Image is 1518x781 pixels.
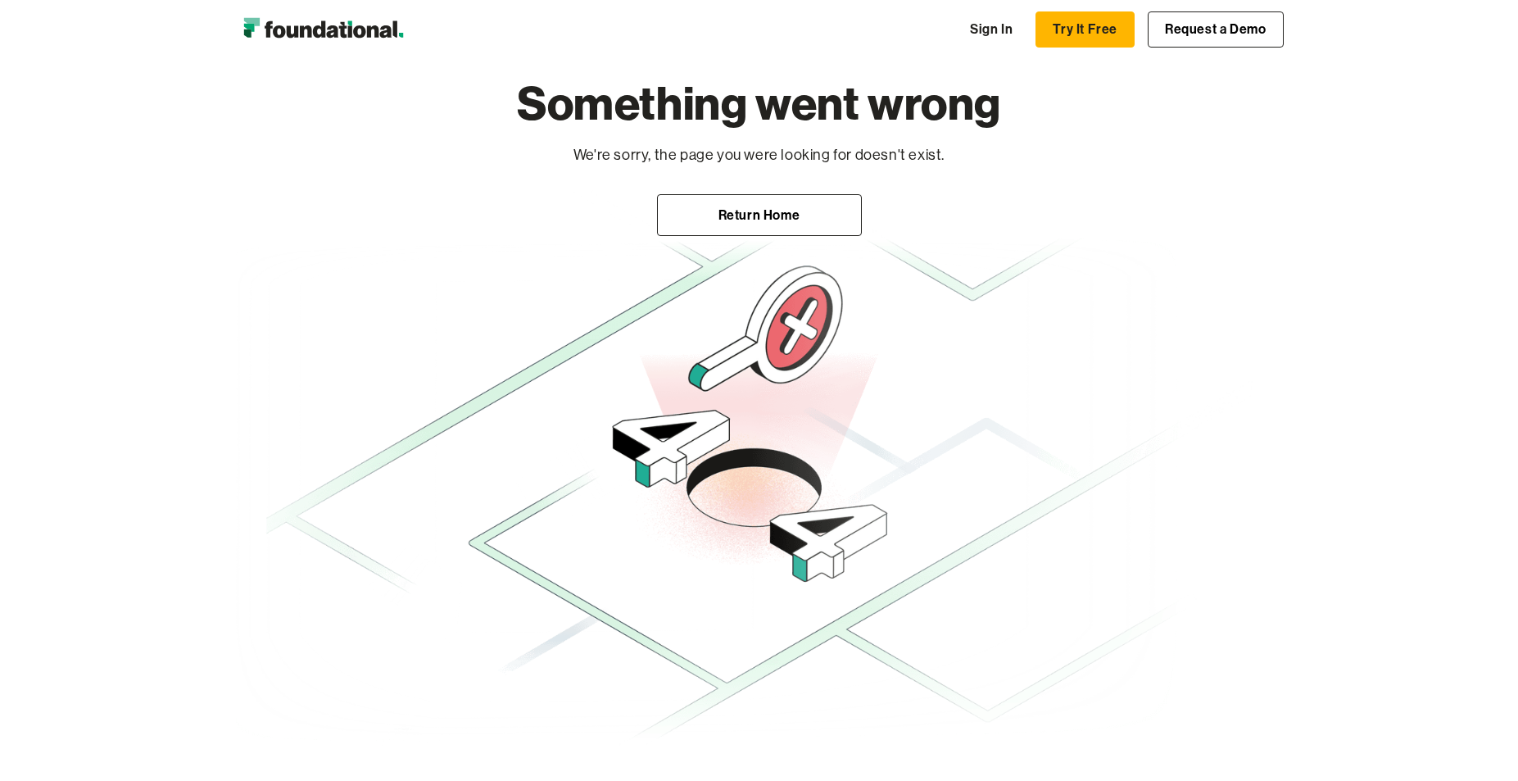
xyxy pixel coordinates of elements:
a: Request a Demo [1148,11,1283,48]
p: We're sorry, the page you were looking for doesn't exist. [517,143,1001,168]
a: Sign In [954,12,1029,47]
a: Try It Free [1035,11,1135,48]
a: Return Home [657,194,862,237]
img: Foundational Logo [235,13,411,46]
a: home [235,13,411,46]
h1: Something went wrong [517,75,1001,130]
